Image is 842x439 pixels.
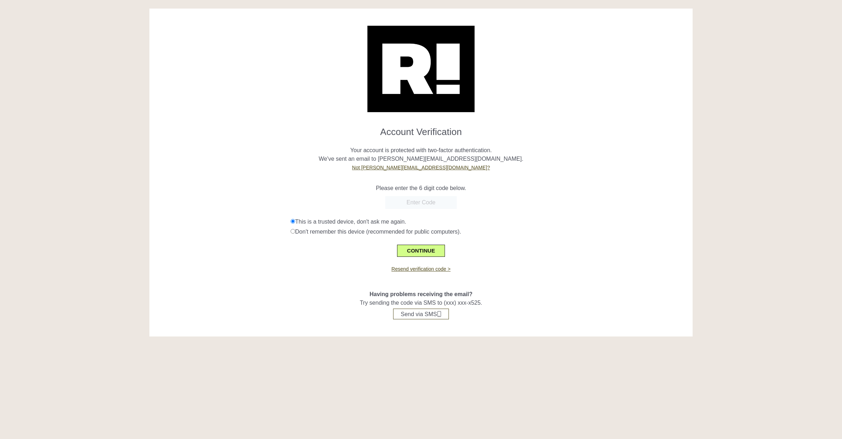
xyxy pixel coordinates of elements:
[155,121,688,138] h1: Account Verification
[155,184,688,193] p: Please enter the 6 digit code below.
[391,266,450,272] a: Resend verification code >
[352,165,490,170] a: Not [PERSON_NAME][EMAIL_ADDRESS][DOMAIN_NAME]?
[155,273,688,319] div: Try sending the code via SMS to (xxx) xxx-x525.
[397,245,445,257] button: CONTINUE
[393,309,449,319] button: Send via SMS
[367,26,475,112] img: Retention.com
[155,138,688,172] p: Your account is protected with two-factor authentication. We've sent an email to [PERSON_NAME][EM...
[291,228,687,236] div: Don't remember this device (recommended for public computers).
[291,218,687,226] div: This is a trusted device, don't ask me again.
[370,291,472,297] span: Having problems receiving the email?
[385,196,457,209] input: Enter Code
